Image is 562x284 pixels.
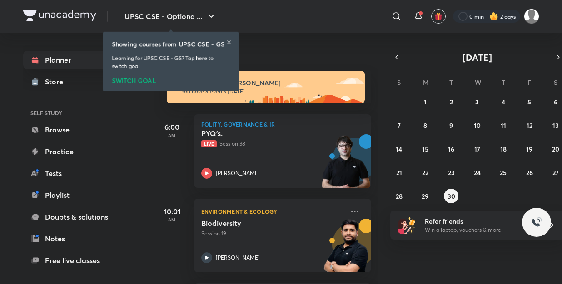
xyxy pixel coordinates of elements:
button: September 17, 2025 [470,142,484,156]
a: Browse [23,121,129,139]
button: September 24, 2025 [470,165,484,180]
abbr: September 29, 2025 [422,192,428,201]
abbr: September 12, 2025 [527,121,532,130]
abbr: September 20, 2025 [552,145,559,153]
button: September 2, 2025 [444,94,458,109]
button: September 30, 2025 [444,189,458,203]
abbr: Wednesday [475,78,481,87]
span: Live [201,140,217,147]
p: You have 4 events [DATE] [181,88,357,95]
img: unacademy [321,219,371,281]
abbr: September 28, 2025 [396,192,403,201]
button: [DATE] [403,51,552,64]
h5: 10:01 [154,206,190,217]
a: Store [23,73,129,91]
p: Win a laptop, vouchers & more [425,226,537,234]
button: September 15, 2025 [418,142,433,156]
abbr: Sunday [397,78,401,87]
abbr: September 10, 2025 [474,121,481,130]
h5: 6:00 [154,122,190,132]
h6: Good morning, [PERSON_NAME] [181,79,357,87]
h4: [DATE] [167,51,380,62]
p: Session 19 [201,230,344,238]
button: September 14, 2025 [392,142,406,156]
abbr: September 4, 2025 [502,98,505,106]
p: Session 38 [201,140,344,148]
img: ttu [531,217,542,228]
p: AM [154,217,190,222]
img: Ayush Kumar [524,9,539,24]
abbr: September 8, 2025 [423,121,427,130]
button: September 21, 2025 [392,165,406,180]
abbr: September 27, 2025 [552,168,559,177]
abbr: September 11, 2025 [501,121,506,130]
button: September 26, 2025 [522,165,537,180]
abbr: Monday [423,78,428,87]
abbr: September 18, 2025 [500,145,507,153]
abbr: September 7, 2025 [398,121,401,130]
abbr: September 1, 2025 [424,98,427,106]
button: September 11, 2025 [496,118,511,132]
abbr: September 13, 2025 [552,121,559,130]
abbr: September 6, 2025 [554,98,557,106]
img: referral [398,216,416,234]
h6: SELF STUDY [23,105,129,121]
a: Notes [23,230,129,248]
p: AM [154,132,190,138]
abbr: September 30, 2025 [448,192,455,201]
button: September 18, 2025 [496,142,511,156]
button: September 22, 2025 [418,165,433,180]
h5: PYQ’s. [201,129,314,138]
abbr: September 21, 2025 [396,168,402,177]
button: September 16, 2025 [444,142,458,156]
abbr: September 14, 2025 [396,145,402,153]
button: September 19, 2025 [522,142,537,156]
abbr: September 22, 2025 [422,168,428,177]
button: September 23, 2025 [444,165,458,180]
a: Planner [23,51,129,69]
div: SWITCH GOAL [112,74,230,84]
p: Environment & Ecology [201,206,344,217]
a: Playlist [23,186,129,204]
abbr: September 9, 2025 [449,121,453,130]
img: avatar [434,12,443,20]
abbr: September 19, 2025 [526,145,532,153]
a: Doubts & solutions [23,208,129,226]
img: Company Logo [23,10,96,21]
abbr: September 26, 2025 [526,168,533,177]
button: September 4, 2025 [496,94,511,109]
div: Store [45,76,69,87]
a: Tests [23,164,129,182]
button: September 28, 2025 [392,189,406,203]
abbr: September 23, 2025 [448,168,455,177]
img: morning [167,71,365,103]
button: September 9, 2025 [444,118,458,132]
a: Company Logo [23,10,96,23]
p: [PERSON_NAME] [216,169,260,177]
button: September 3, 2025 [470,94,484,109]
button: September 10, 2025 [470,118,484,132]
h5: Biodiversity [201,219,314,228]
p: Polity, Governance & IR [201,122,364,127]
abbr: Friday [527,78,531,87]
p: [PERSON_NAME] [216,254,260,262]
span: [DATE] [463,51,492,64]
h6: Refer friends [425,216,537,226]
button: September 5, 2025 [522,94,537,109]
button: September 1, 2025 [418,94,433,109]
abbr: September 2, 2025 [450,98,453,106]
abbr: September 5, 2025 [527,98,531,106]
abbr: Tuesday [449,78,453,87]
abbr: Thursday [502,78,505,87]
button: September 8, 2025 [418,118,433,132]
abbr: September 16, 2025 [448,145,454,153]
button: September 7, 2025 [392,118,406,132]
button: avatar [431,9,446,24]
abbr: September 17, 2025 [474,145,480,153]
button: September 25, 2025 [496,165,511,180]
abbr: September 24, 2025 [474,168,481,177]
h6: Showing courses from UPSC CSE - GS [112,39,224,49]
abbr: September 15, 2025 [422,145,428,153]
p: Learning for UPSC CSE - GS? Tap here to switch goal [112,54,230,70]
button: September 29, 2025 [418,189,433,203]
